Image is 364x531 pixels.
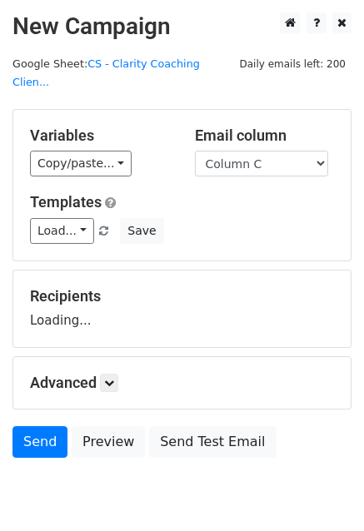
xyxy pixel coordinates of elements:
[12,12,352,41] h2: New Campaign
[233,55,352,73] span: Daily emails left: 200
[72,426,145,458] a: Preview
[30,287,334,305] h5: Recipients
[30,374,334,392] h5: Advanced
[120,218,163,244] button: Save
[30,287,334,330] div: Loading...
[149,426,276,458] a: Send Test Email
[30,218,94,244] a: Load...
[12,426,67,458] a: Send
[233,57,352,70] a: Daily emails left: 200
[195,127,335,145] h5: Email column
[30,151,132,176] a: Copy/paste...
[12,57,200,89] small: Google Sheet:
[12,57,200,89] a: CS - Clarity Coaching Clien...
[30,193,102,211] a: Templates
[30,127,170,145] h5: Variables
